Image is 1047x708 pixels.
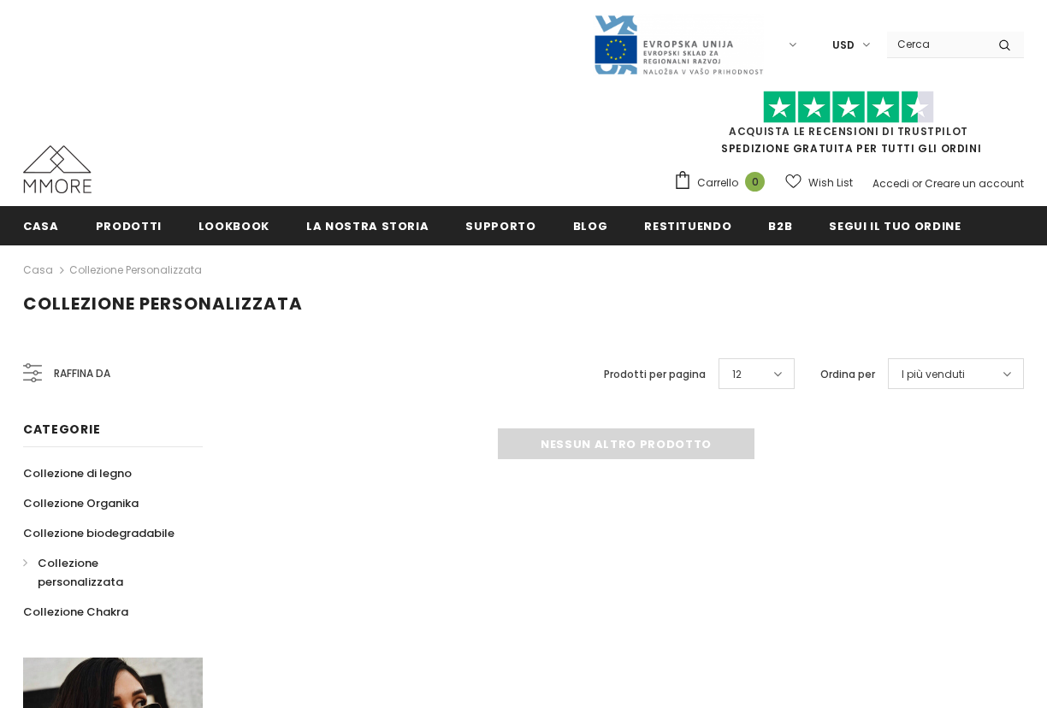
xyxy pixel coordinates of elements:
[23,421,100,438] span: Categorie
[925,176,1024,191] a: Creare un account
[465,206,535,245] a: supporto
[23,292,303,316] span: Collezione personalizzata
[23,260,53,280] a: Casa
[768,206,792,245] a: B2B
[912,176,922,191] span: or
[820,366,875,383] label: Ordina per
[306,206,429,245] a: La nostra storia
[38,555,123,590] span: Collezione personalizzata
[198,218,269,234] span: Lookbook
[198,206,269,245] a: Lookbook
[785,168,853,198] a: Wish List
[23,488,139,518] a: Collezione Organika
[829,218,961,234] span: Segui il tuo ordine
[23,604,128,620] span: Collezione Chakra
[23,458,132,488] a: Collezione di legno
[887,32,985,56] input: Search Site
[768,218,792,234] span: B2B
[593,14,764,76] img: Javni Razpis
[54,364,110,383] span: Raffina da
[829,206,961,245] a: Segui il tuo ordine
[23,145,92,193] img: Casi MMORE
[593,37,764,51] a: Javni Razpis
[872,176,909,191] a: Accedi
[673,98,1024,156] span: SPEDIZIONE GRATUITA PER TUTTI GLI ORDINI
[644,206,731,245] a: Restituendo
[673,170,773,196] a: Carrello 0
[465,218,535,234] span: supporto
[23,597,128,627] a: Collezione Chakra
[69,263,202,277] a: Collezione personalizzata
[604,366,706,383] label: Prodotti per pagina
[808,174,853,192] span: Wish List
[697,174,738,192] span: Carrello
[23,518,174,548] a: Collezione biodegradabile
[763,91,934,124] img: Fidati di Pilot Stars
[306,218,429,234] span: La nostra storia
[729,124,968,139] a: Acquista le recensioni di TrustPilot
[573,206,608,245] a: Blog
[23,495,139,511] span: Collezione Organika
[96,218,162,234] span: Prodotti
[732,366,742,383] span: 12
[23,465,132,481] span: Collezione di legno
[902,366,965,383] span: I più venduti
[23,218,59,234] span: Casa
[23,525,174,541] span: Collezione biodegradabile
[644,218,731,234] span: Restituendo
[96,206,162,245] a: Prodotti
[23,206,59,245] a: Casa
[573,218,608,234] span: Blog
[745,172,765,192] span: 0
[832,37,855,54] span: USD
[23,548,184,597] a: Collezione personalizzata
